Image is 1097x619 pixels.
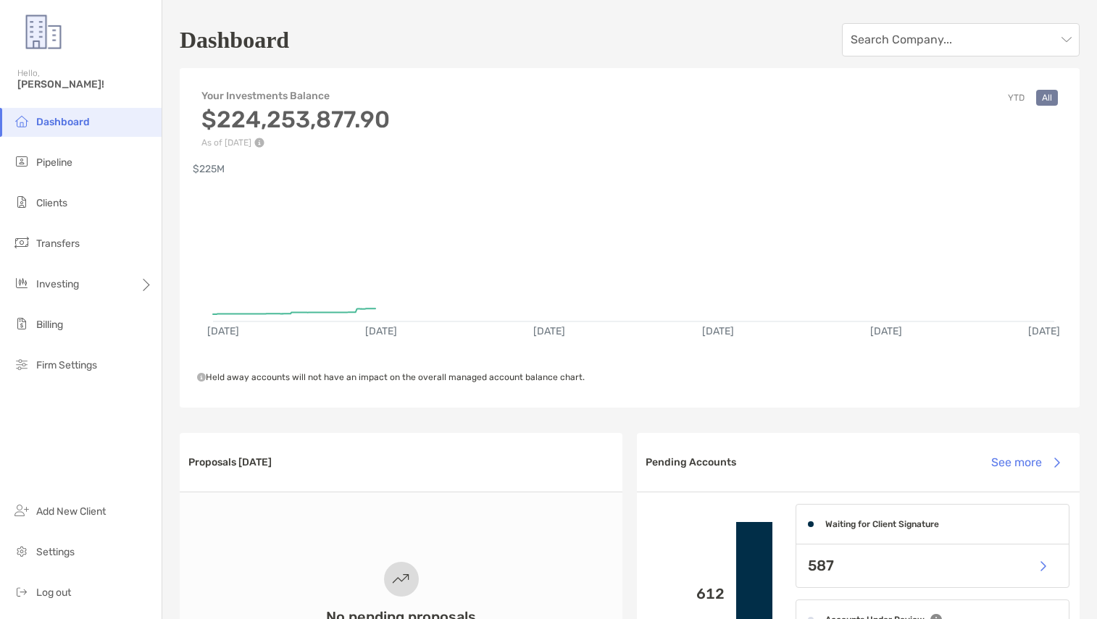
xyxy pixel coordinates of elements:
[702,325,734,337] text: [DATE]
[648,585,725,603] p: 612
[188,456,272,468] h3: Proposals [DATE]
[36,237,80,250] span: Transfers
[13,274,30,292] img: investing icon
[808,557,834,575] p: 587
[365,325,397,337] text: [DATE]
[36,586,71,599] span: Log out
[646,456,736,468] h3: Pending Accounts
[17,6,70,58] img: Zoe Logo
[980,447,1071,479] button: See more
[13,315,30,332] img: billing icon
[201,90,390,102] h4: Your Investments Balance
[13,502,30,519] img: add_new_client icon
[36,546,75,558] span: Settings
[36,359,97,371] span: Firm Settings
[36,116,90,128] span: Dashboard
[201,138,390,148] p: As of [DATE]
[36,197,67,209] span: Clients
[201,106,390,133] h3: $224,253,877.90
[825,519,939,529] h4: Waiting for Client Signature
[36,319,63,331] span: Billing
[13,153,30,170] img: pipeline icon
[207,325,239,337] text: [DATE]
[13,355,30,373] img: firm-settings icon
[17,78,153,90] span: [PERSON_NAME]!
[13,112,30,130] img: dashboard icon
[1036,90,1058,106] button: All
[197,372,585,382] span: Held away accounts will not have an impact on the overall managed account balance chart.
[870,325,902,337] text: [DATE]
[180,27,289,54] h1: Dashboard
[36,156,72,169] span: Pipeline
[193,163,225,175] text: $225M
[13,583,30,600] img: logout icon
[13,193,30,211] img: clients icon
[254,138,264,148] img: Performance Info
[1028,325,1060,337] text: [DATE]
[36,278,79,290] span: Investing
[13,542,30,560] img: settings icon
[533,325,565,337] text: [DATE]
[36,505,106,518] span: Add New Client
[1002,90,1030,106] button: YTD
[13,234,30,251] img: transfers icon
